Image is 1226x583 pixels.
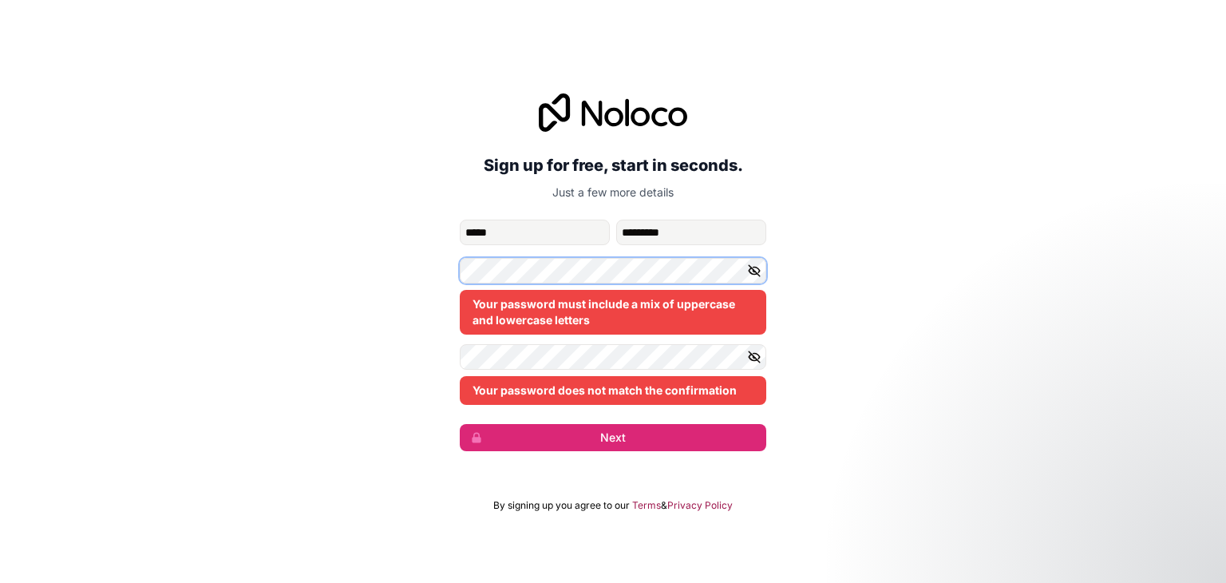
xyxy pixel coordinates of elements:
[907,463,1226,575] iframe: Intercom notifications message
[460,151,766,180] h2: Sign up for free, start in seconds.
[616,220,766,245] input: family-name
[460,424,766,451] button: Next
[460,258,766,284] input: Password
[460,344,766,370] input: Confirm password
[460,376,766,405] div: Your password does not match the confirmation
[493,499,630,512] span: By signing up you agree to our
[460,220,610,245] input: given-name
[661,499,667,512] span: &
[460,290,766,335] div: Your password must include a mix of uppercase and lowercase letters
[667,499,733,512] a: Privacy Policy
[460,184,766,200] p: Just a few more details
[632,499,661,512] a: Terms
